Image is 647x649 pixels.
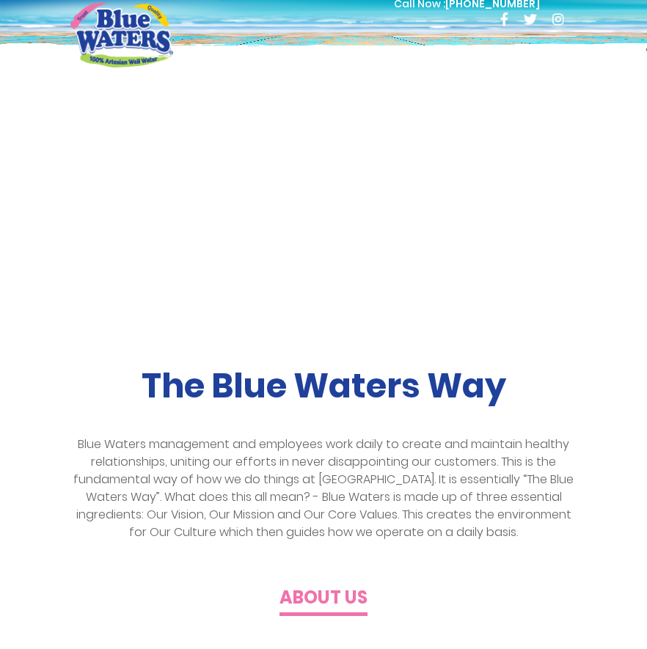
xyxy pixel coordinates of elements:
[279,587,368,609] h4: About us
[279,591,368,608] a: About us
[70,366,577,406] h2: The Blue Waters Way
[70,436,577,541] p: Blue Waters management and employees work daily to create and maintain healthy relationships, uni...
[70,2,173,67] a: store logo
